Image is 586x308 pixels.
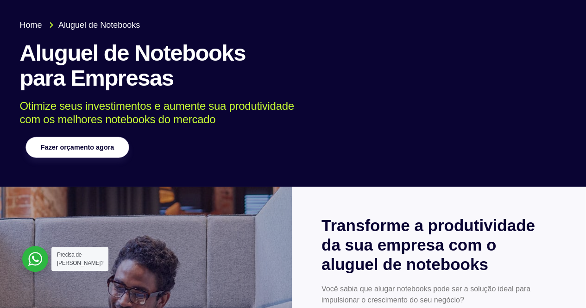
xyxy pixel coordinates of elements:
a: Fazer orçamento agora [25,137,129,158]
div: Palavras-chave [108,55,149,61]
img: tab_keywords_by_traffic_grey.svg [98,54,105,61]
h2: Transforme a produtividade da sua empresa com o aluguel de notebooks [321,216,556,274]
span: Home [20,19,42,31]
img: tab_domain_overview_orange.svg [38,54,46,61]
p: Você sabia que alugar notebooks pode ser a solução ideal para impulsionar o crescimento do seu ne... [321,283,556,306]
p: Otimize seus investimentos e aumente sua produtividade com os melhores notebooks do mercado [20,100,553,126]
iframe: Chat Widget [540,264,586,308]
div: Widget de chat [540,264,586,308]
div: v 4.0.25 [26,15,45,22]
h1: Aluguel de Notebooks para Empresas [20,41,567,91]
div: Domínio [49,55,71,61]
img: logo_orange.svg [15,15,22,22]
div: [PERSON_NAME]: [DOMAIN_NAME] [24,24,132,31]
img: website_grey.svg [15,24,22,31]
span: Precisa de [PERSON_NAME]? [57,251,103,266]
span: Fazer orçamento agora [40,144,113,151]
span: Aluguel de Notebooks [56,19,140,31]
